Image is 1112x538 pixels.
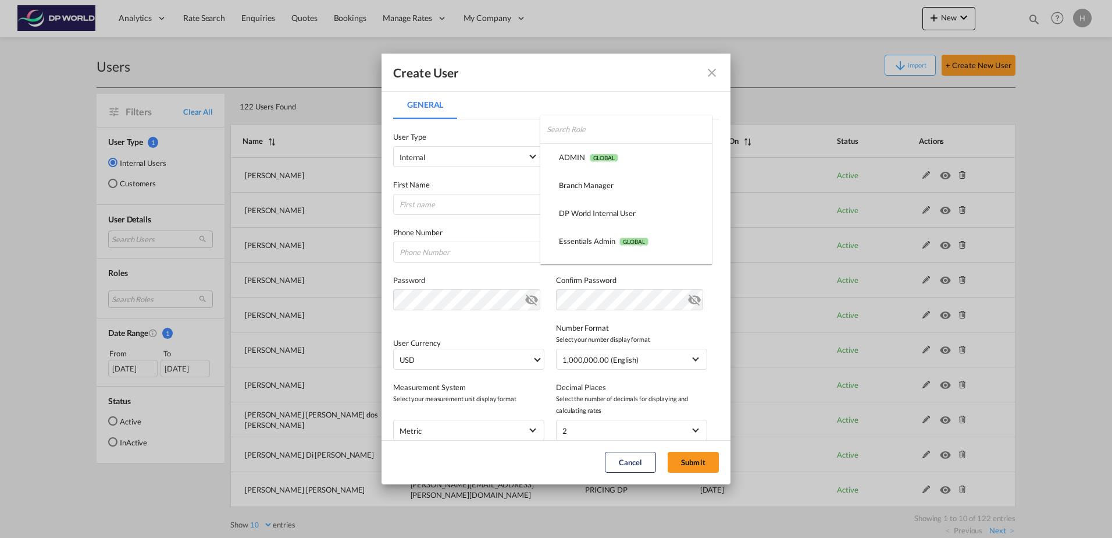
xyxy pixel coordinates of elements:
div: DP World Internal User [559,208,636,218]
div: Essentials Admin [559,236,648,246]
div: Essentials Manager [559,264,657,274]
div: ADMIN [559,152,618,162]
span: GLOBAL [590,154,618,162]
div: Branch Manager [559,180,614,190]
input: Search Role [547,115,712,143]
span: GLOBAL [619,238,648,246]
